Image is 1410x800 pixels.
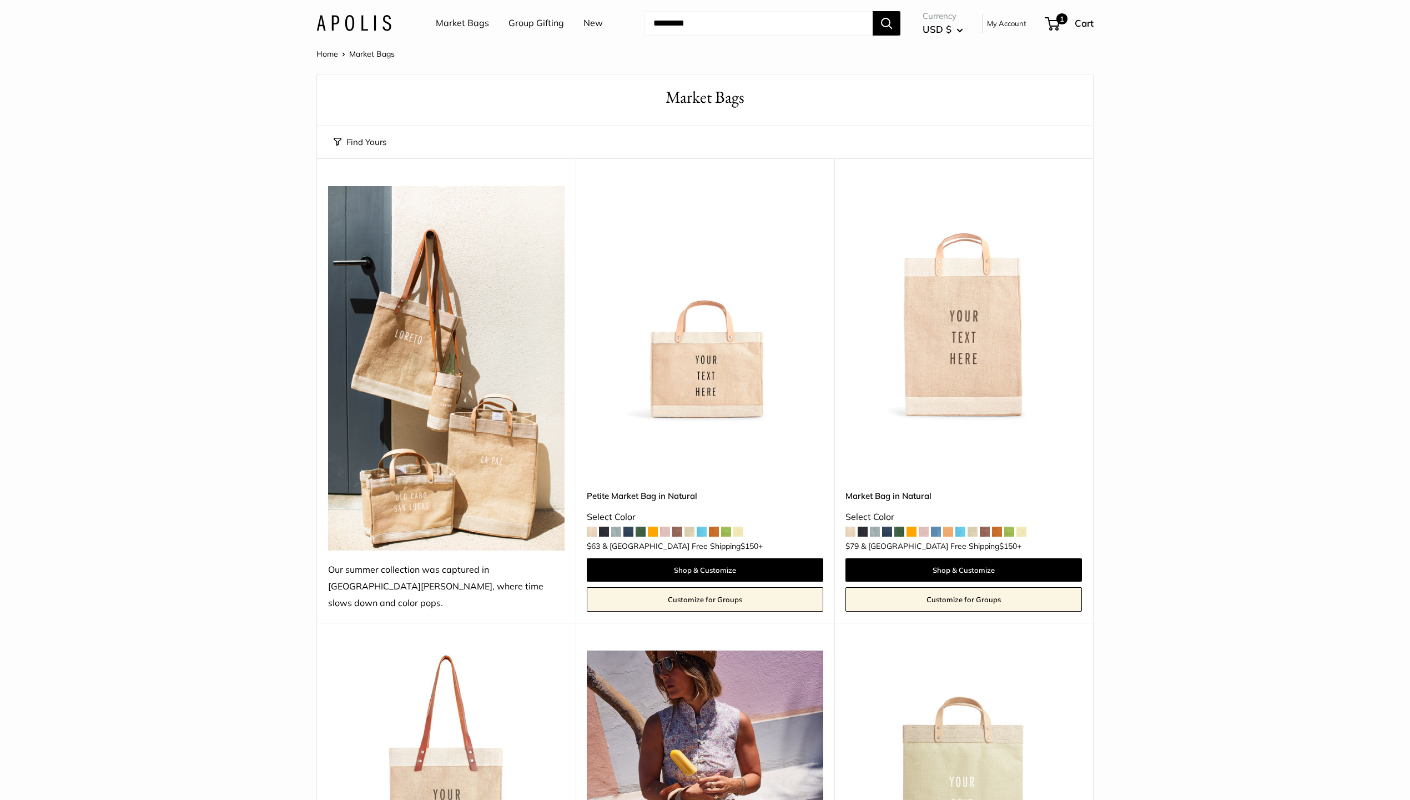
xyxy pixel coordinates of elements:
[436,15,489,32] a: Market Bags
[334,86,1076,109] h1: Market Bags
[1056,13,1067,24] span: 1
[923,23,951,35] span: USD $
[583,15,603,32] a: New
[987,17,1026,30] a: My Account
[845,541,859,551] span: $79
[587,186,823,423] img: Petite Market Bag in Natural
[316,15,391,31] img: Apolis
[587,587,823,612] a: Customize for Groups
[1046,14,1094,32] a: 1 Cart
[1075,17,1094,29] span: Cart
[328,186,565,551] img: Our summer collection was captured in Todos Santos, where time slows down and color pops.
[845,186,1082,423] a: Market Bag in NaturalMarket Bag in Natural
[845,558,1082,582] a: Shop & Customize
[845,587,1082,612] a: Customize for Groups
[587,489,823,502] a: Petite Market Bag in Natural
[845,186,1082,423] img: Market Bag in Natural
[845,509,1082,526] div: Select Color
[602,542,763,550] span: & [GEOGRAPHIC_DATA] Free Shipping +
[845,489,1082,502] a: Market Bag in Natural
[999,541,1017,551] span: $150
[349,49,395,59] span: Market Bags
[508,15,564,32] a: Group Gifting
[334,134,386,150] button: Find Yours
[587,509,823,526] div: Select Color
[587,186,823,423] a: Petite Market Bag in Naturaldescription_Effortless style that elevates every moment
[316,49,338,59] a: Home
[741,541,758,551] span: $150
[587,541,600,551] span: $63
[923,21,963,38] button: USD $
[587,558,823,582] a: Shop & Customize
[316,47,395,61] nav: Breadcrumb
[923,8,963,24] span: Currency
[861,542,1021,550] span: & [GEOGRAPHIC_DATA] Free Shipping +
[644,11,873,36] input: Search...
[873,11,900,36] button: Search
[328,562,565,612] div: Our summer collection was captured in [GEOGRAPHIC_DATA][PERSON_NAME], where time slows down and c...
